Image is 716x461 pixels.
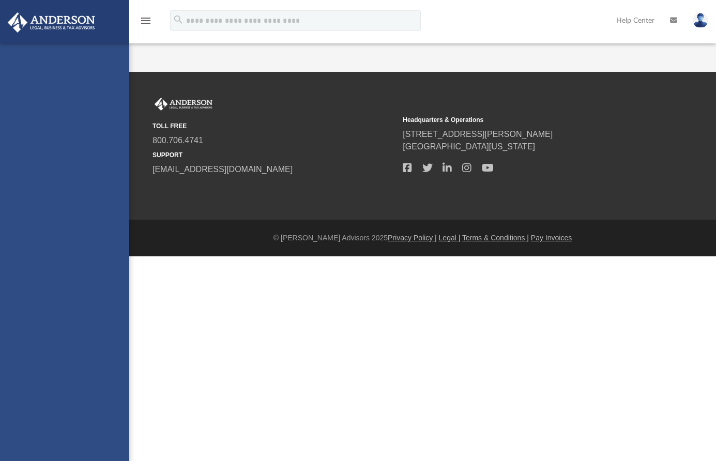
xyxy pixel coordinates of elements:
a: 800.706.4741 [153,136,203,145]
img: User Pic [693,13,708,28]
a: Legal | [439,234,461,242]
div: © [PERSON_NAME] Advisors 2025 [129,233,716,243]
i: search [173,14,184,25]
small: SUPPORT [153,150,395,160]
a: Terms & Conditions | [462,234,529,242]
img: Anderson Advisors Platinum Portal [153,98,215,111]
a: [STREET_ADDRESS][PERSON_NAME] [403,130,553,139]
a: Privacy Policy | [388,234,437,242]
a: [GEOGRAPHIC_DATA][US_STATE] [403,142,535,151]
i: menu [140,14,152,27]
small: Headquarters & Operations [403,115,646,125]
a: [EMAIL_ADDRESS][DOMAIN_NAME] [153,165,293,174]
img: Anderson Advisors Platinum Portal [5,12,98,33]
small: TOLL FREE [153,121,395,131]
a: menu [140,20,152,27]
a: Pay Invoices [531,234,572,242]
